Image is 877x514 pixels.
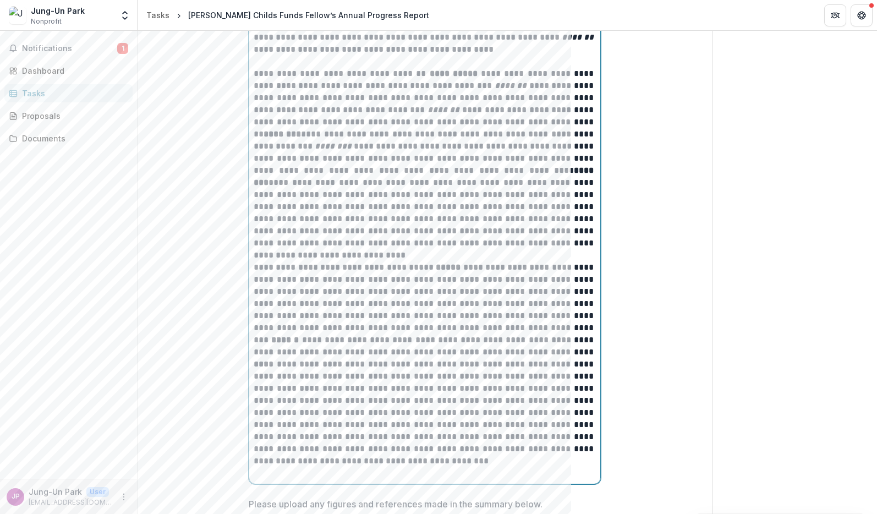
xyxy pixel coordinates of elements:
div: Documents [22,133,124,144]
p: Please upload any figures and references made in the summary below. [249,497,542,511]
span: Nonprofit [31,17,62,26]
a: Proposals [4,107,133,125]
div: Tasks [22,88,124,99]
div: Jung-Un Park [12,493,20,500]
div: Dashboard [22,65,124,76]
span: Notifications [22,44,117,53]
p: Jung-Un Park [29,486,82,497]
a: Tasks [4,84,133,102]
a: Documents [4,129,133,147]
a: Tasks [142,7,174,23]
nav: breadcrumb [142,7,434,23]
button: Get Help [851,4,873,26]
p: [EMAIL_ADDRESS][DOMAIN_NAME] [29,497,113,507]
div: [PERSON_NAME] Childs Funds Fellow’s Annual Progress Report [188,9,429,21]
button: Partners [824,4,846,26]
img: Jung-Un Park [9,7,26,24]
button: More [117,490,130,504]
a: Dashboard [4,62,133,80]
div: Tasks [146,9,169,21]
div: Proposals [22,110,124,122]
button: Notifications1 [4,40,133,57]
p: User [86,487,109,497]
span: 1 [117,43,128,54]
div: Jung-Un Park [31,5,85,17]
button: Open entity switcher [117,4,133,26]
